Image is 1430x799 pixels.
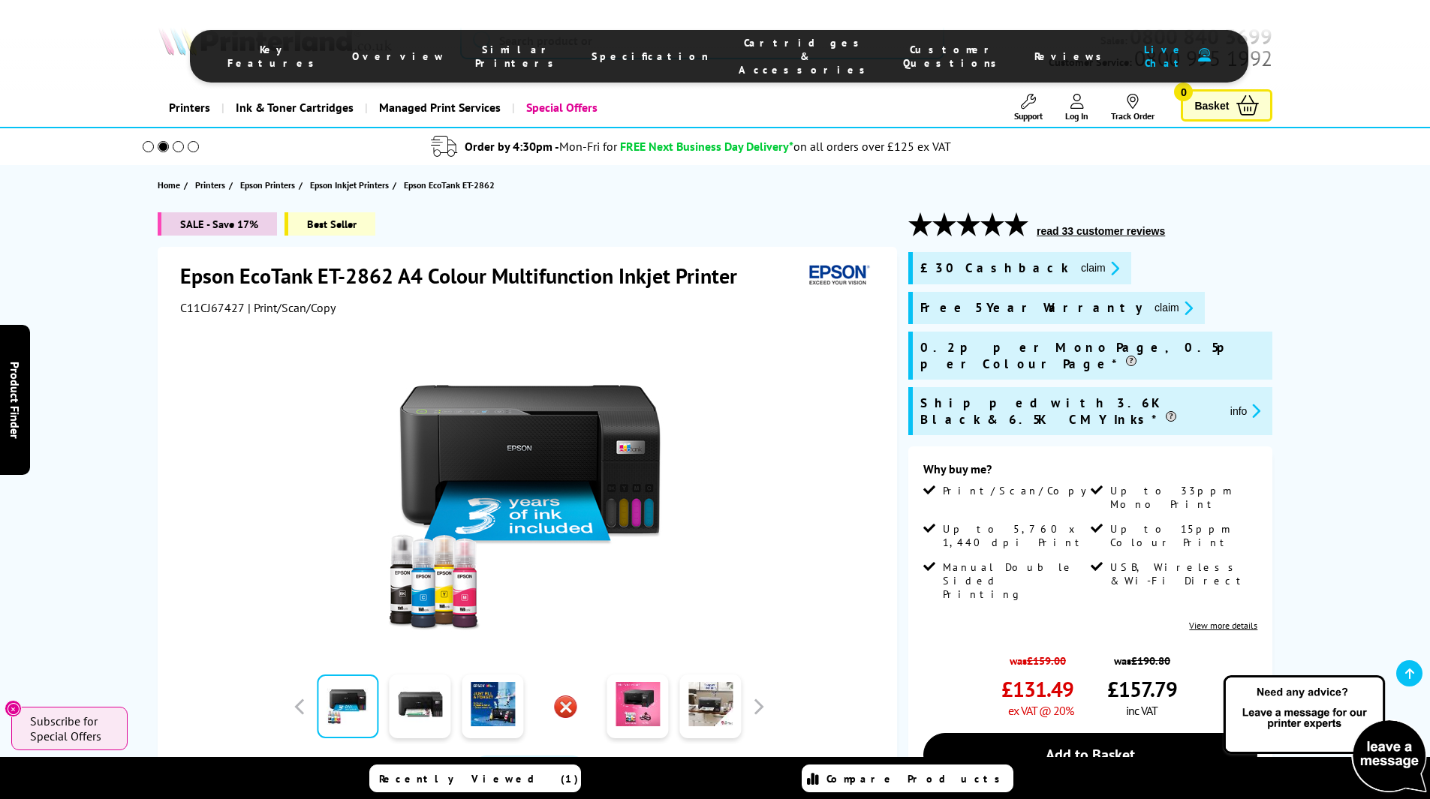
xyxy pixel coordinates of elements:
span: Up to 5,760 x 1,440 dpi Print [943,522,1087,549]
span: Epson Printers [240,177,295,193]
a: Ink & Toner Cartridges [221,89,365,127]
a: Track Order [1111,94,1155,122]
strike: £190.80 [1131,653,1170,668]
a: Support [1014,94,1043,122]
span: Basket [1194,95,1229,116]
a: Product_All_Videos [471,755,587,787]
span: Free 5 Year Warranty [920,299,1142,317]
a: Basket 0 [1181,89,1272,122]
span: | Print/Scan/Copy [248,300,336,315]
span: Order by 4:30pm - [465,139,617,154]
span: 0 [1174,83,1193,101]
span: Support [1014,110,1043,122]
span: Similar Printers [475,43,561,70]
img: user-headset-duotone.svg [1198,48,1211,62]
span: Up to 15ppm Colour Print [1110,522,1254,549]
span: Live Chat [1139,43,1191,70]
img: Epson EcoTank ET-2862 [382,345,676,639]
span: Best Seller [284,212,375,236]
span: Ink & Toner Cartridges [236,89,354,127]
span: Specification [592,50,709,63]
a: Printers [195,177,229,193]
a: Log In [1065,94,1088,122]
a: Compare Products [802,764,1013,792]
span: USB, Wireless & Wi-Fi Direct [1110,560,1254,587]
span: Reviews [1034,50,1109,63]
img: Epson [803,262,872,290]
h1: Epson EcoTank ET-2862 A4 Colour Multifunction Inkjet Printer [180,262,752,290]
button: promo-description [1076,260,1124,277]
a: Epson Printers [240,177,299,193]
span: Subscribe for Special Offers [30,713,113,743]
span: Recently Viewed (1) [379,772,579,785]
img: Open Live Chat window [1220,673,1430,796]
a: Managed Print Services [365,89,512,127]
span: Product Finder [8,361,23,438]
span: Printers [195,177,225,193]
span: £131.49 [1001,675,1073,703]
button: read 33 customer reviews [1032,224,1170,238]
span: Log In [1065,110,1088,122]
span: Print/Scan/Copy [943,484,1097,497]
span: Shipped with 3.6K Black & 6.5K CMY Inks* [920,395,1218,428]
div: on all orders over £125 ex VAT [793,139,951,154]
span: C11CJ67427 [180,300,245,315]
a: Printers [158,89,221,127]
span: was [1001,646,1073,668]
span: SALE - Save 17% [158,212,277,236]
span: was [1107,646,1177,668]
a: Special Offers [512,89,609,127]
span: £30 Cashback [920,260,1069,277]
span: Epson EcoTank ET-2862 [404,179,495,191]
span: 0.2p per Mono Page, 0.5p per Colour Page* [920,339,1265,372]
span: FREE Next Business Day Delivery* [620,139,793,154]
button: promo-description [1150,299,1197,317]
span: Mon-Fri for [559,139,617,154]
a: View more details [1189,620,1257,631]
li: modal_delivery [122,134,1261,160]
strike: £159.00 [1027,653,1066,668]
span: £157.79 [1107,675,1177,703]
a: Epson Inkjet Printers [310,177,393,193]
span: Key Features [227,43,322,70]
div: Why buy me? [923,461,1257,484]
button: promo-description [1226,402,1266,419]
button: Close [5,700,22,717]
span: Epson Inkjet Printers [310,177,389,193]
a: Recently Viewed (1) [369,764,581,792]
span: inc VAT [1126,703,1158,718]
a: Home [158,177,184,193]
span: ex VAT @ 20% [1008,703,1073,718]
span: Home [158,177,180,193]
span: Compare Products [826,772,1008,785]
span: Up to 33ppm Mono Print [1110,484,1254,511]
span: Cartridges & Accessories [739,36,873,77]
span: Customer Questions [903,43,1004,70]
a: Add to Basket [923,733,1257,776]
span: Overview [352,50,445,63]
span: Manual Double Sided Printing [943,560,1087,601]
